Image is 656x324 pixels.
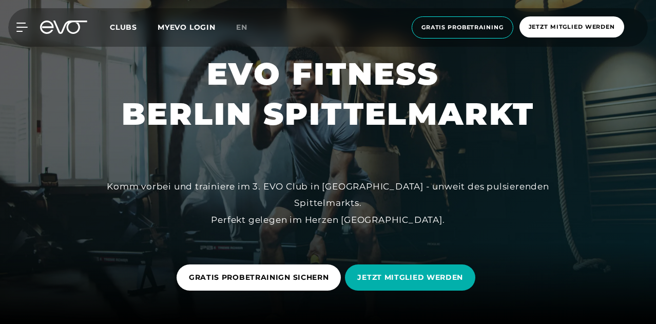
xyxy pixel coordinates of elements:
span: JETZT MITGLIED WERDEN [357,272,463,283]
a: Clubs [110,22,158,32]
span: Gratis Probetraining [421,23,504,32]
a: JETZT MITGLIED WERDEN [345,257,479,298]
a: en [236,22,260,33]
span: GRATIS PROBETRAINIGN SICHERN [189,272,329,283]
a: GRATIS PROBETRAINIGN SICHERN [177,257,345,298]
a: Gratis Probetraining [409,16,516,39]
span: Jetzt Mitglied werden [529,23,615,31]
span: en [236,23,247,32]
div: Komm vorbei und trainiere im 3. EVO Club in [GEOGRAPHIC_DATA] - unweit des pulsierenden Spittelma... [97,178,559,228]
h1: EVO FITNESS BERLIN SPITTELMARKT [122,54,534,134]
a: Jetzt Mitglied werden [516,16,627,39]
a: MYEVO LOGIN [158,23,216,32]
span: Clubs [110,23,137,32]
